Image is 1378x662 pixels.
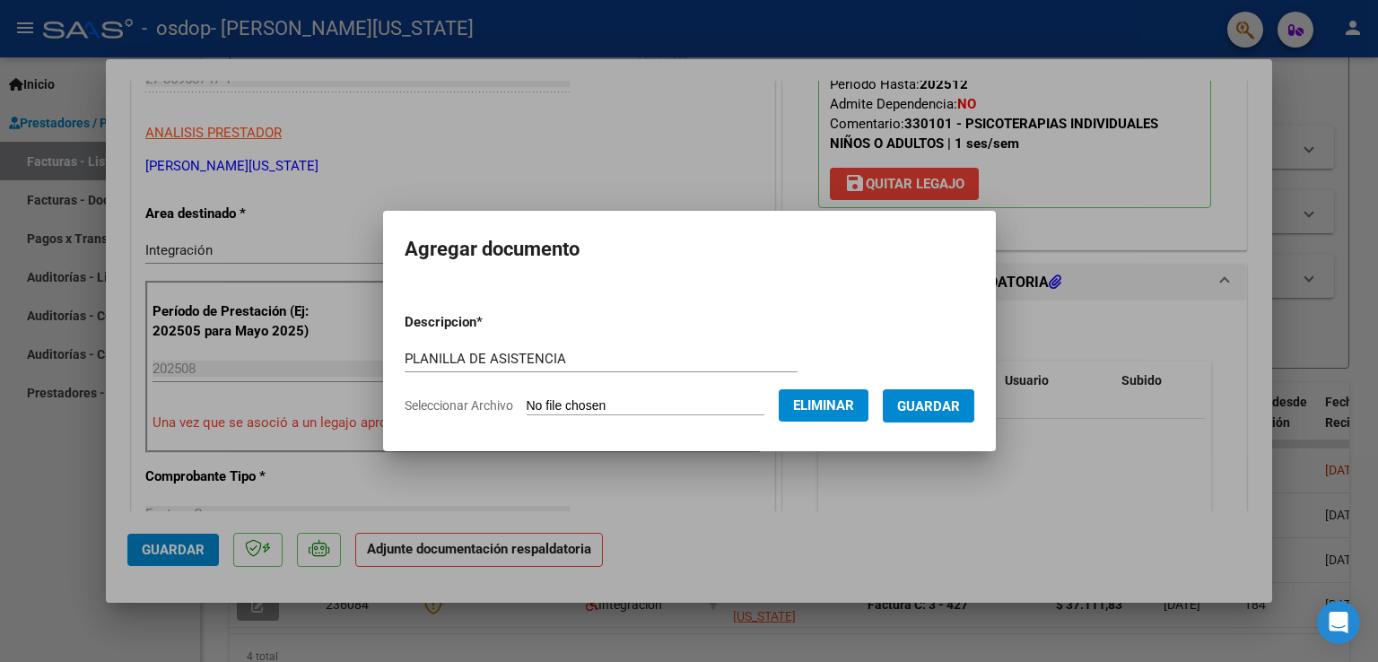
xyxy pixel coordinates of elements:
[405,398,513,413] span: Seleccionar Archivo
[405,312,576,333] p: Descripcion
[883,389,974,422] button: Guardar
[405,232,974,266] h2: Agregar documento
[1317,601,1360,644] div: Open Intercom Messenger
[779,389,868,422] button: Eliminar
[793,397,854,414] span: Eliminar
[897,398,960,414] span: Guardar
